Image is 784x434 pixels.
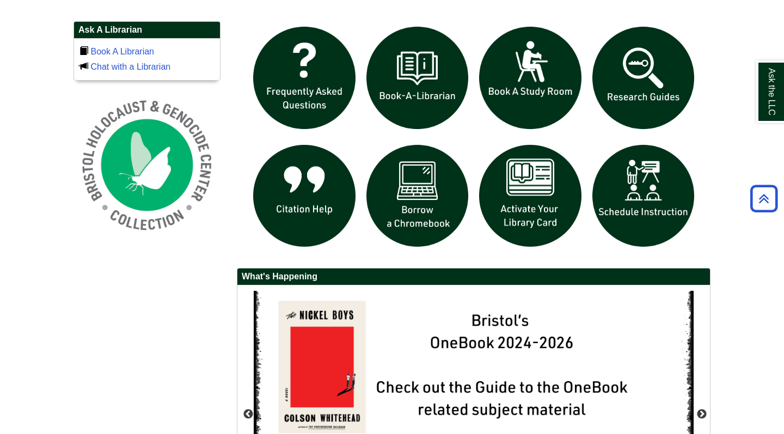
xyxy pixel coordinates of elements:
img: activate Library Card icon links to form to activate student ID into library card [474,139,587,253]
a: Book A Librarian [90,47,154,56]
img: Borrow a chromebook icon links to the borrow a chromebook web page [361,139,474,253]
img: frequently asked questions [248,21,361,135]
a: Back to Top [746,191,781,206]
img: book a study room icon links to book a study room web page [474,21,587,135]
img: Research Guides icon links to research guides web page [587,21,700,135]
img: For faculty. Schedule Library Instruction icon links to form. [587,139,700,253]
img: Book a Librarian icon links to book a librarian web page [361,21,474,135]
button: Previous [243,409,254,420]
div: slideshow [248,21,700,257]
a: Chat with a Librarian [90,62,170,71]
button: Next [696,409,707,420]
img: Holocaust and Genocide Collection [73,91,220,239]
img: citation help icon links to citation help guide page [248,139,361,253]
h2: Ask A Librarian [74,22,220,39]
h2: What's Happening [237,268,710,285]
